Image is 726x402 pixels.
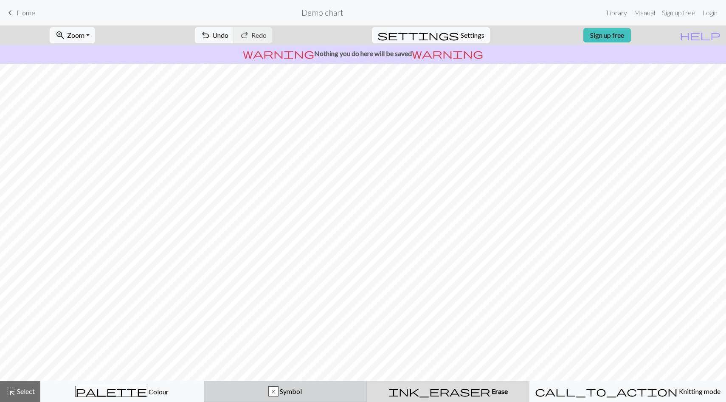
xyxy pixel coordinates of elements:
[377,30,459,40] i: Settings
[147,388,169,396] span: Colour
[204,381,367,402] button: x Symbol
[583,28,631,42] a: Sign up free
[603,4,630,21] a: Library
[17,8,35,17] span: Home
[367,381,529,402] button: Erase
[461,30,484,40] span: Settings
[658,4,699,21] a: Sign up free
[535,385,678,397] span: call_to_action
[529,381,726,402] button: Knitting mode
[5,6,35,20] a: Home
[243,48,314,59] span: warning
[50,27,95,43] button: Zoom
[372,27,490,43] button: SettingsSettings
[630,4,658,21] a: Manual
[200,29,211,41] span: undo
[377,29,459,41] span: settings
[67,31,84,39] span: Zoom
[279,387,302,395] span: Symbol
[16,387,35,395] span: Select
[195,27,234,43] button: Undo
[55,29,65,41] span: zoom_in
[699,4,721,21] a: Login
[490,387,508,395] span: Erase
[76,385,147,397] span: palette
[678,387,720,395] span: Knitting mode
[412,48,483,59] span: warning
[212,31,228,39] span: Undo
[5,7,15,19] span: keyboard_arrow_left
[6,385,16,397] span: highlight_alt
[40,381,204,402] button: Colour
[388,385,490,397] span: ink_eraser
[269,387,278,397] div: x
[301,8,343,17] h2: Demo chart
[680,29,720,41] span: help
[3,48,723,59] p: Nothing you do here will be saved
